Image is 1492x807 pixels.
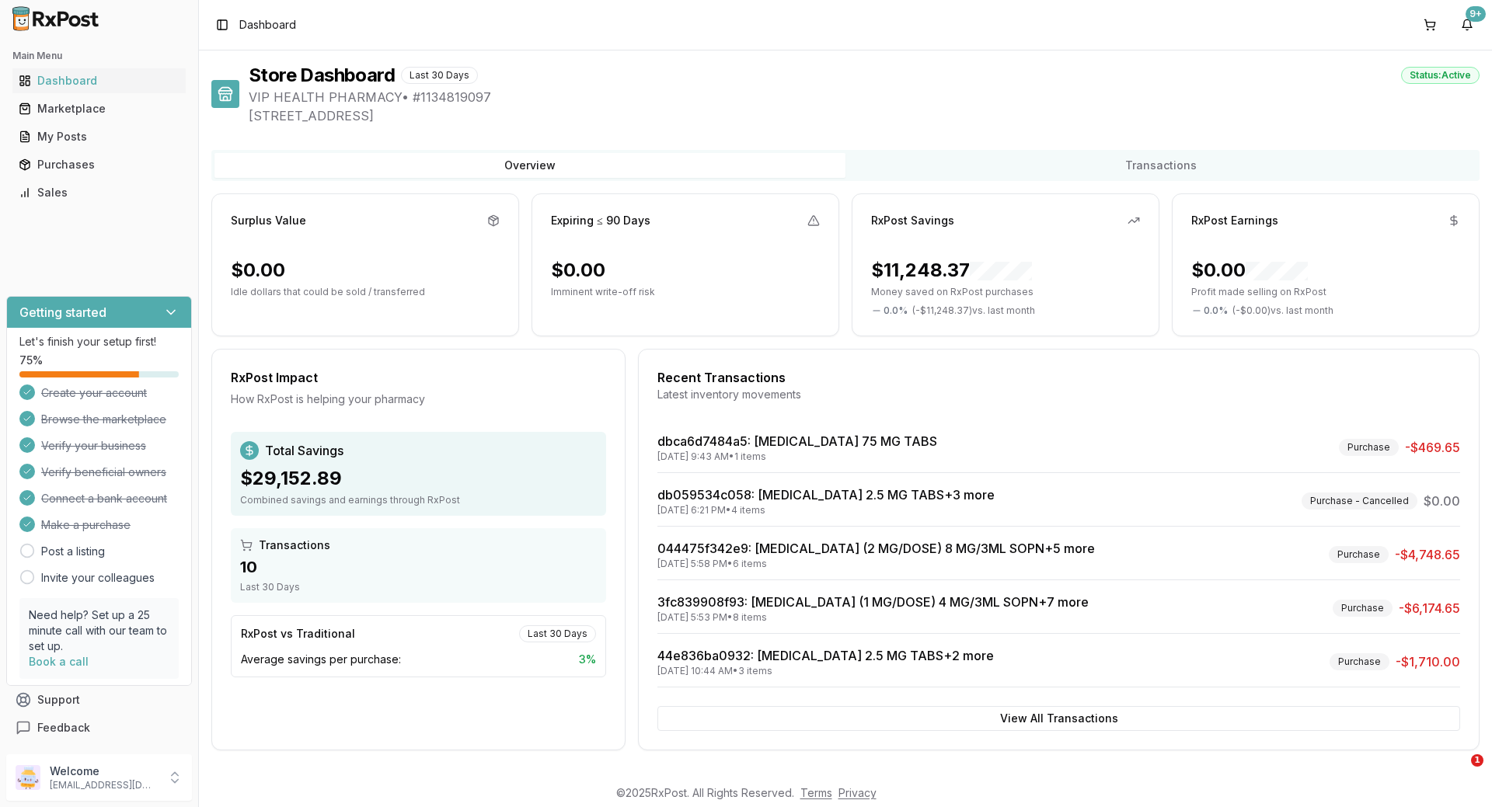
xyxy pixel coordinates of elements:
[1471,754,1483,767] span: 1
[1396,652,1460,671] span: -$1,710.00
[231,391,606,407] div: How RxPost is helping your pharmacy
[1191,258,1308,283] div: $0.00
[871,213,954,228] div: RxPost Savings
[1191,213,1278,228] div: RxPost Earnings
[845,153,1476,178] button: Transactions
[249,106,1480,125] span: [STREET_ADDRESS]
[240,581,597,593] div: Last 30 Days
[12,179,186,207] a: Sales
[41,491,167,506] span: Connect a bank account
[1232,304,1333,317] span: ( - $0.00 ) vs. last month
[19,129,180,144] div: My Posts
[551,213,650,228] div: Expiring ≤ 90 Days
[657,487,995,503] a: db059534c058: [MEDICAL_DATA] 2.5 MG TABS+3 more
[657,387,1460,402] div: Latest inventory movements
[6,686,192,714] button: Support
[551,258,605,283] div: $0.00
[1401,67,1480,84] div: Status: Active
[265,441,343,460] span: Total Savings
[657,433,937,449] a: dbca6d7484a5: [MEDICAL_DATA] 75 MG TABS
[41,570,155,586] a: Invite your colleagues
[19,73,180,89] div: Dashboard
[519,625,596,642] div: Last 30 Days
[19,185,180,200] div: Sales
[19,353,43,368] span: 75 %
[657,648,994,663] a: 44e836ba0932: [MEDICAL_DATA] 2.5 MG TABS+2 more
[12,50,186,62] h2: Main Menu
[214,153,845,178] button: Overview
[800,786,832,799] a: Terms
[1466,6,1486,22] div: 9+
[1302,492,1417,510] div: Purchase - Cancelled
[19,157,180,172] div: Purchases
[6,124,192,149] button: My Posts
[1204,304,1228,317] span: 0.0 %
[1439,754,1476,791] iframe: Intercom live chat
[657,368,1460,387] div: Recent Transactions
[239,17,296,33] nav: breadcrumb
[6,152,192,177] button: Purchases
[29,655,89,668] a: Book a call
[551,286,820,298] p: Imminent write-off risk
[249,88,1480,106] span: VIP HEALTH PHARMACY • # 1134819097
[50,764,158,779] p: Welcome
[240,556,597,578] div: 10
[6,6,106,31] img: RxPost Logo
[41,412,166,427] span: Browse the marketplace
[240,466,597,491] div: $29,152.89
[1424,492,1460,510] span: $0.00
[657,706,1460,731] button: View All Transactions
[12,67,186,95] a: Dashboard
[657,541,1095,556] a: 044475f342e9: [MEDICAL_DATA] (2 MG/DOSE) 8 MG/3ML SOPN+5 more
[50,779,158,791] p: [EMAIL_ADDRESS][DOMAIN_NAME]
[231,286,500,298] p: Idle dollars that could be sold / transferred
[884,304,908,317] span: 0.0 %
[41,464,166,480] span: Verify beneficial owners
[241,652,401,667] span: Average savings per purchase:
[1191,286,1460,298] p: Profit made selling on RxPost
[1330,653,1389,670] div: Purchase
[657,611,1089,624] div: [DATE] 5:53 PM • 8 items
[259,537,330,553] span: Transactions
[41,517,131,533] span: Make a purchase
[6,96,192,121] button: Marketplace
[1339,439,1399,456] div: Purchase
[1329,546,1389,563] div: Purchase
[871,258,1032,283] div: $11,248.37
[657,450,937,463] div: [DATE] 9:43 AM • 1 items
[12,151,186,179] a: Purchases
[6,714,192,742] button: Feedback
[231,368,606,387] div: RxPost Impact
[240,494,597,506] div: Combined savings and earnings through RxPost
[1405,438,1460,457] span: -$469.65
[1455,12,1480,37] button: 9+
[19,334,179,350] p: Let's finish your setup first!
[1333,600,1393,617] div: Purchase
[239,17,296,33] span: Dashboard
[37,720,90,736] span: Feedback
[41,438,146,454] span: Verify your business
[657,558,1095,570] div: [DATE] 5:58 PM • 6 items
[1399,599,1460,617] span: -$6,174.65
[231,213,306,228] div: Surplus Value
[871,286,1140,298] p: Money saved on RxPost purchases
[19,101,180,117] div: Marketplace
[231,258,285,283] div: $0.00
[1395,545,1460,564] span: -$4,748.65
[912,304,1035,317] span: ( - $11,248.37 ) vs. last month
[401,67,478,84] div: Last 30 Days
[41,544,105,559] a: Post a listing
[19,303,106,322] h3: Getting started
[16,765,40,790] img: User avatar
[249,63,395,88] h1: Store Dashboard
[579,652,596,667] span: 3 %
[838,786,877,799] a: Privacy
[657,594,1089,610] a: 3fc839908f93: [MEDICAL_DATA] (1 MG/DOSE) 4 MG/3ML SOPN+7 more
[41,385,147,401] span: Create your account
[12,123,186,151] a: My Posts
[12,95,186,123] a: Marketplace
[6,68,192,93] button: Dashboard
[241,626,355,642] div: RxPost vs Traditional
[657,665,994,677] div: [DATE] 10:44 AM • 3 items
[6,180,192,205] button: Sales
